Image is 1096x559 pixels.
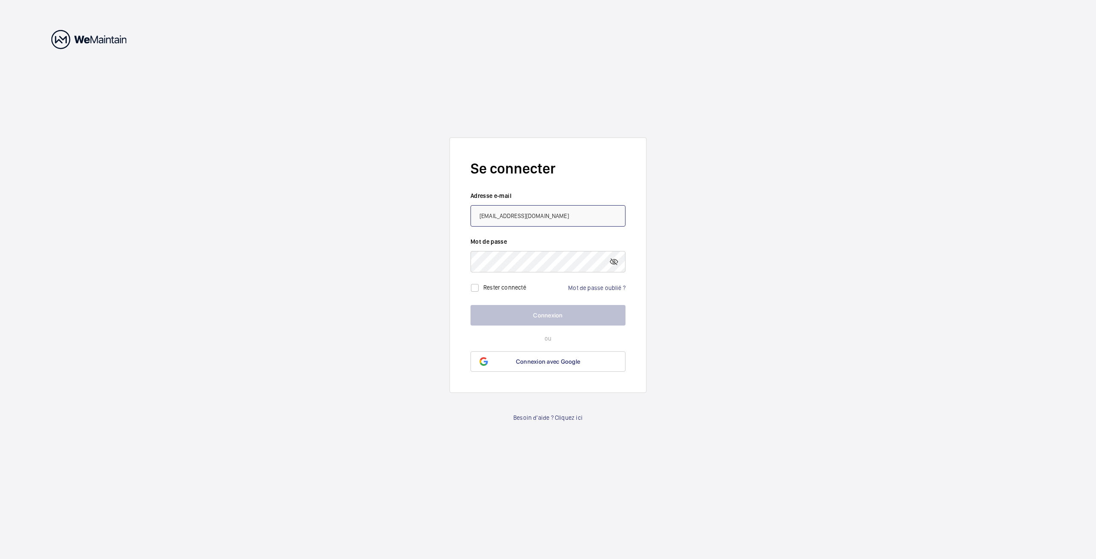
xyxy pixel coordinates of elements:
[471,305,625,326] button: Connexion
[516,358,580,365] span: Connexion avec Google
[471,205,625,227] input: Votre adresse e-mail
[483,284,526,290] label: Rester connecté
[513,413,583,422] a: Besoin d'aide ? Cliquez ici
[471,237,625,246] label: Mot de passe
[471,334,625,343] p: ou
[471,191,625,200] label: Adresse e-mail
[471,158,625,179] h2: Se connecter
[568,284,625,291] a: Mot de passe oublié ?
